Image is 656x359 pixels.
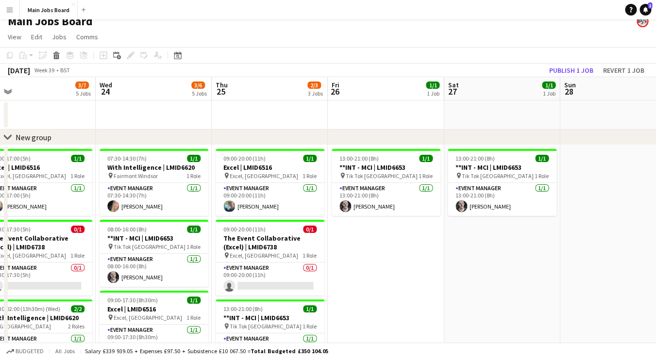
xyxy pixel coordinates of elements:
div: Salary £339 939.05 + Expenses £97.50 + Subsistence £10 067.50 = [85,347,328,355]
div: BST [60,66,70,74]
span: 1 [648,2,652,9]
a: Edit [27,31,46,43]
span: Total Budgeted £350 104.05 [251,347,328,355]
span: Week 39 [32,66,56,74]
span: View [8,33,21,41]
div: [DATE] [8,65,30,75]
div: New group [16,132,51,142]
button: Budgeted [5,346,45,357]
button: Main Jobs Board [20,0,78,19]
span: Comms [76,33,98,41]
button: Publish 1 job [545,64,597,77]
span: Jobs [52,33,67,41]
a: View [4,31,25,43]
h1: Main Jobs Board [8,14,93,29]
span: Edit [31,33,42,41]
a: 1 [639,4,651,16]
app-user-avatar: Alanya O'Donnell [637,16,648,27]
a: Comms [72,31,102,43]
span: Budgeted [16,348,44,355]
button: Revert 1 job [599,64,648,77]
span: All jobs [53,347,77,355]
a: Jobs [48,31,70,43]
